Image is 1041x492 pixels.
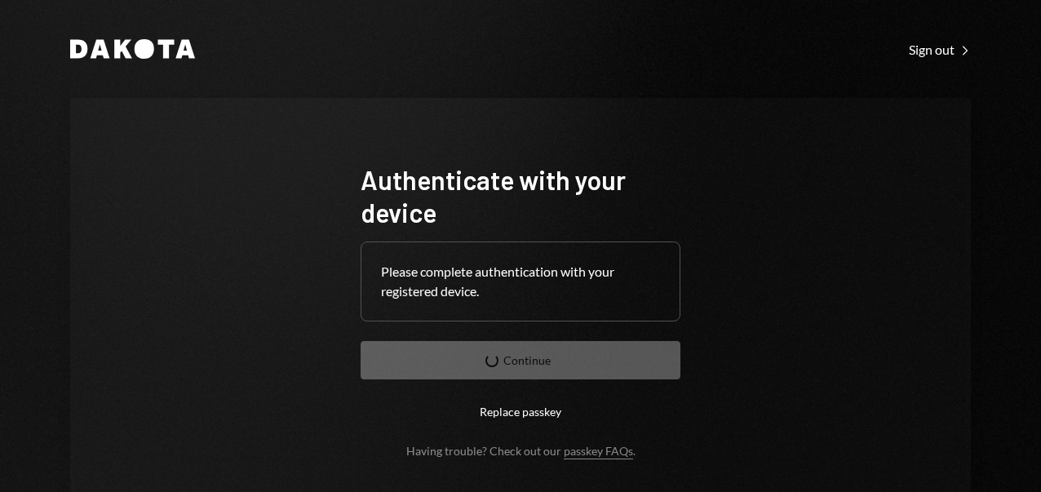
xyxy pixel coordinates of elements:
div: Please complete authentication with your registered device. [381,262,660,301]
h1: Authenticate with your device [361,163,680,228]
a: passkey FAQs [564,444,633,459]
div: Having trouble? Check out our . [406,444,636,458]
div: Sign out [909,42,971,58]
a: Sign out [909,40,971,58]
button: Replace passkey [361,392,680,431]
